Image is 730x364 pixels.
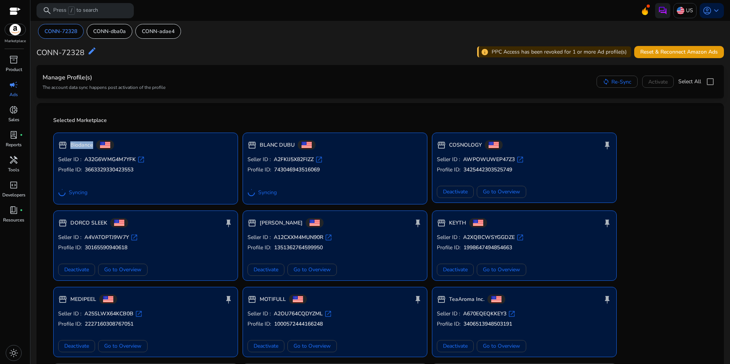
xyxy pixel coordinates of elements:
[6,141,22,148] p: Reports
[98,340,148,352] button: Go to Overview
[437,166,460,174] span: Profile ID:
[84,234,129,241] b: A4VATOPTJ9W7Y
[224,295,233,304] span: push_pin
[437,141,446,150] span: storefront
[58,310,81,318] span: Seller ID :
[324,310,332,318] span: open_in_new
[248,244,271,252] span: Profile ID:
[84,156,136,163] b: A32G6WMG4M7YFK
[70,219,107,227] b: DORCO SLEEK
[248,340,284,352] button: Deactivate
[437,310,460,318] span: Seller ID :
[9,155,18,165] span: handyman
[43,74,165,81] h4: Manage Profile(s)
[703,6,712,15] span: account_circle
[603,218,612,228] span: push_pin
[137,156,145,163] span: open_in_new
[463,156,515,163] b: AWPOWUWEP47Z3
[443,266,468,274] span: Deactivate
[68,6,75,15] span: /
[248,234,271,241] span: Seller ID :
[104,342,141,350] span: Go to Overview
[634,46,724,58] button: Reset & Reconnect Amazon Ads
[712,6,721,15] span: keyboard_arrow_down
[449,219,466,227] b: KEYTH
[248,218,257,228] span: storefront
[437,340,474,352] button: Deactivate
[5,38,26,44] p: Marketplace
[5,24,25,35] img: amazon.svg
[85,320,133,328] b: 2227160308767051
[678,78,701,85] span: Select All
[130,234,138,241] span: open_in_new
[325,234,332,241] span: open_in_new
[248,295,257,304] span: storefront
[85,244,127,252] b: 30165590940618
[677,7,684,14] img: us.svg
[483,188,520,196] span: Go to Overview
[44,27,77,35] p: CONN-72328
[274,156,314,163] b: A2FKIJ5X82FIZZ
[640,48,718,56] span: Reset & Reconnect Amazon Ads
[463,166,512,174] b: 3425442303525749
[483,342,520,350] span: Go to Overview
[443,188,468,196] span: Deactivate
[443,342,468,350] span: Deactivate
[9,348,18,358] span: light_mode
[69,189,87,196] span: Syncing
[481,48,489,56] span: info
[53,117,712,124] p: Selected Marketplace
[64,342,89,350] span: Deactivate
[43,84,165,90] p: The account data sync happens post activation of the profile
[287,264,337,276] button: Go to Overview
[413,218,422,228] span: push_pin
[58,295,67,304] span: storefront
[6,66,22,73] p: Product
[492,48,627,56] p: PPC Access has been revoked for 1 or more Ad profile(s)
[248,156,271,163] span: Seller ID :
[437,218,446,228] span: storefront
[85,166,133,174] b: 3663329330423553
[20,209,23,212] span: fiber_manual_record
[463,244,512,252] b: 1998647494854663
[463,320,512,328] b: 3406513948503191
[413,295,422,304] span: push_pin
[603,295,612,304] span: push_pin
[224,218,233,228] span: push_pin
[58,244,82,252] span: Profile ID:
[9,105,18,114] span: donut_small
[36,48,84,57] h3: CONN-72328
[260,296,286,303] b: MOTIFULL
[248,264,284,276] button: Deactivate
[10,91,18,98] p: Ads
[70,141,93,149] b: Biodance
[135,310,143,318] span: open_in_new
[463,310,506,318] b: A670EQEQKKEY3
[294,342,331,350] span: Go to Overview
[9,180,18,190] span: code_blocks
[287,340,337,352] button: Go to Overview
[9,80,18,89] span: campaign
[483,266,520,274] span: Go to Overview
[248,310,271,318] span: Seller ID :
[58,218,67,228] span: storefront
[315,156,323,163] span: open_in_new
[93,27,126,35] p: CONN-dba0a
[437,186,474,198] button: Deactivate
[20,133,23,136] span: fiber_manual_record
[686,4,693,17] p: US
[258,189,277,196] span: Syncing
[516,234,524,241] span: open_in_new
[260,141,295,149] b: BLANC DUBU
[58,264,95,276] button: Deactivate
[8,166,19,173] p: Tools
[58,320,82,328] span: Profile ID:
[9,130,18,139] span: lab_profile
[2,191,25,198] p: Developers
[611,78,632,86] span: Re-Sync
[274,310,323,318] b: A2OU764CQDYZML
[597,76,638,88] button: Re-Sync
[260,219,303,227] b: [PERSON_NAME]
[248,320,271,328] span: Profile ID:
[248,166,271,174] span: Profile ID:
